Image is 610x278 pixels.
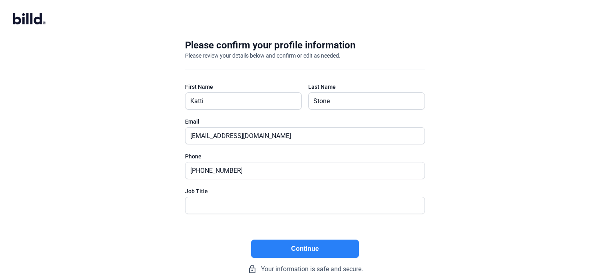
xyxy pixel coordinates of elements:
[185,52,341,60] div: Please review your details below and confirm or edit as needed.
[185,83,302,91] div: First Name
[185,264,425,274] div: Your information is safe and secure.
[185,162,416,179] input: (XXX) XXX-XXXX
[185,187,425,195] div: Job Title
[185,39,355,52] div: Please confirm your profile information
[247,264,257,274] mat-icon: lock_outline
[185,118,425,126] div: Email
[185,152,425,160] div: Phone
[251,240,359,258] button: Continue
[308,83,425,91] div: Last Name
